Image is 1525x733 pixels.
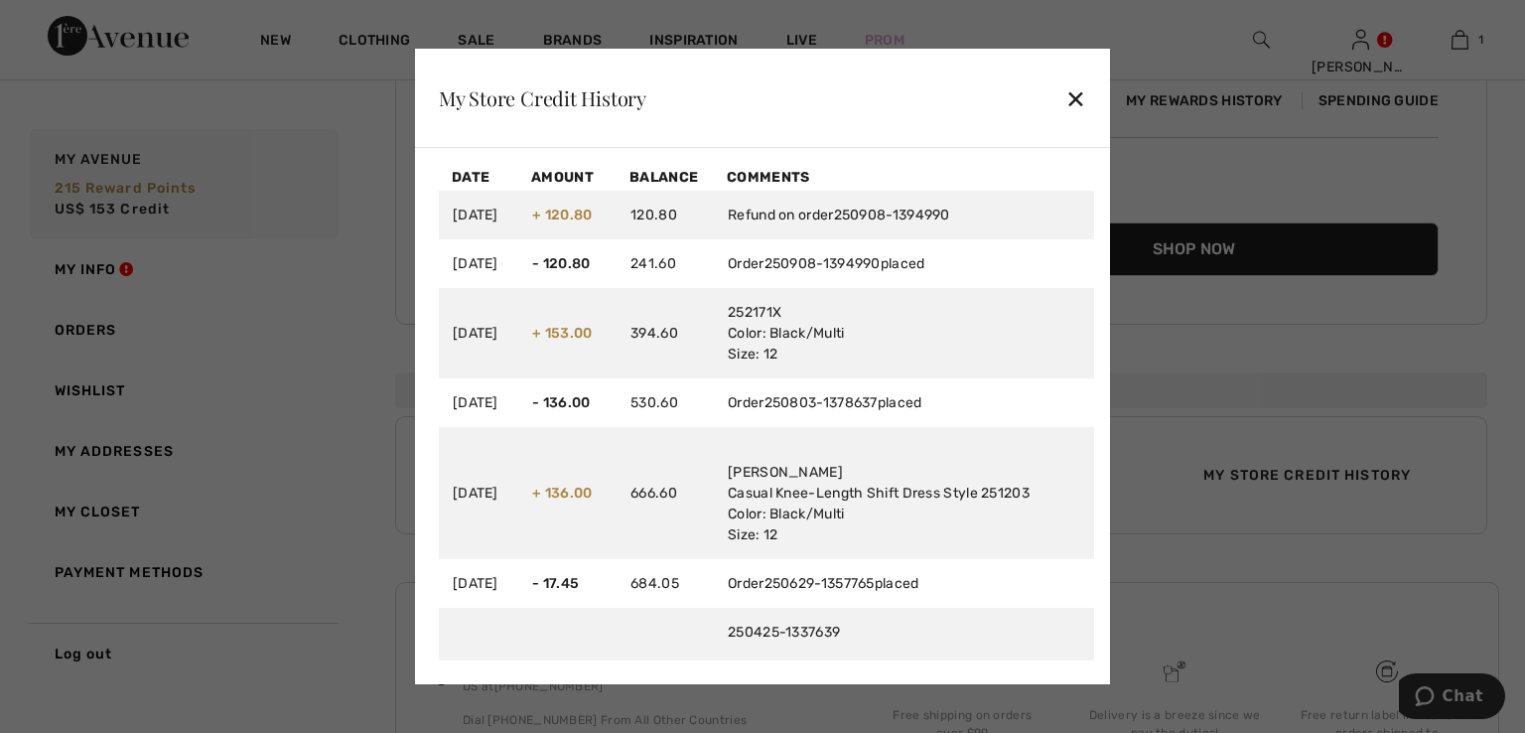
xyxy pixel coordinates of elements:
th: Amount [518,164,617,191]
td: [DATE] [439,191,518,239]
span: Chat [44,14,84,32]
a: 250908-1394990 [764,255,881,272]
td: 120.80 [617,191,714,239]
a: 250629-1357765 [764,575,875,592]
td: 252171X Color: Black/Multi Size: 12 [714,288,1094,378]
span: - 136.00 [532,394,590,411]
td: 684.05 [617,559,714,608]
td: 241.60 [617,239,714,288]
span: + 120.80 [532,207,592,223]
td: [DATE] [439,239,518,288]
td: [PERSON_NAME] Casual Knee-Length Shift Dress Style 251203 Color: Black/Multi Size: 12 [714,427,1094,559]
span: - 17.45 [532,575,579,592]
th: Balance [617,164,714,191]
td: Order placed [714,378,1094,427]
div: My Store Credit History [439,88,646,108]
td: 666.60 [617,427,714,559]
td: Order placed [714,239,1094,288]
td: 394.60 [617,288,714,378]
span: - 120.80 [532,255,590,272]
a: 250803-1378637 [764,394,878,411]
th: Comments [714,164,1094,191]
td: Order placed [714,559,1094,608]
th: Date [439,164,518,191]
div: ✕ [1065,77,1086,119]
td: [DATE] [439,288,518,378]
td: Refund on order [714,191,1094,239]
td: [DATE] [439,427,518,559]
td: 530.60 [617,378,714,427]
span: + 153.00 [532,325,592,342]
a: 250425-1337639 [728,624,840,641]
td: [DATE] [439,378,518,427]
span: + 136.00 [532,485,592,502]
a: 250908-1394990 [834,207,950,223]
td: [DATE] [439,559,518,608]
